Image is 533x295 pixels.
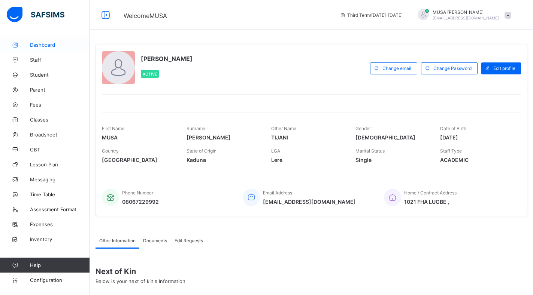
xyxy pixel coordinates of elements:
[355,157,429,163] span: Single
[440,134,514,141] span: [DATE]
[187,148,216,154] span: State of Origin
[187,126,205,131] span: Surname
[271,148,280,154] span: LGA
[30,162,90,168] span: Lesson Plan
[30,87,90,93] span: Parent
[263,190,292,196] span: Email Address
[122,199,159,205] span: 08067229992
[102,157,175,163] span: [GEOGRAPHIC_DATA]
[271,157,345,163] span: Lere
[30,57,90,63] span: Staff
[124,12,167,19] span: Welcome MUSA
[96,267,527,276] span: Next of Kin
[30,117,90,123] span: Classes
[30,277,90,283] span: Configuration
[340,12,403,18] span: session/term information
[30,176,90,182] span: Messaging
[175,238,203,243] span: Edit Requests
[187,157,260,163] span: Kaduna
[493,65,515,71] span: Edit profile
[102,126,124,131] span: First Name
[355,148,385,154] span: Marital Status
[102,134,175,141] span: MUSA
[30,262,90,268] span: Help
[263,199,356,205] span: [EMAIL_ADDRESS][DOMAIN_NAME]
[30,236,90,242] span: Inventory
[440,148,462,154] span: Staff Type
[271,134,345,141] span: TIJANI
[30,147,90,153] span: CBT
[440,157,514,163] span: ACADEMIC
[102,148,119,154] span: Country
[141,55,193,62] span: [PERSON_NAME]
[355,126,371,131] span: Gender
[30,42,90,48] span: Dashboard
[404,190,457,196] span: Home / Contract Address
[96,278,185,284] span: Below is your next of kin's Information
[99,238,136,243] span: Other Information
[410,9,515,21] div: MUSAGEORGE
[30,221,90,227] span: Expenses
[30,102,90,108] span: Fees
[7,7,64,22] img: safsims
[433,65,472,71] span: Change Password
[433,16,499,20] span: [EMAIL_ADDRESS][DOMAIN_NAME]
[382,65,411,71] span: Change email
[143,72,157,76] span: Active
[355,134,429,141] span: [DEMOGRAPHIC_DATA]
[30,132,90,138] span: Broadsheet
[404,199,457,205] span: 1021 FHA LUGBE ,
[122,190,153,196] span: Phone Number
[30,72,90,78] span: Student
[271,126,296,131] span: Other Name
[143,238,167,243] span: Documents
[187,134,260,141] span: [PERSON_NAME]
[30,191,90,197] span: Time Table
[440,126,466,131] span: Date of Birth
[30,206,90,212] span: Assessment Format
[433,9,499,15] span: MUSA [PERSON_NAME]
